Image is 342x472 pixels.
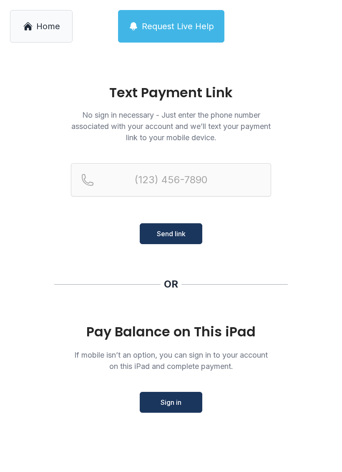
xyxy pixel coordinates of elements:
[161,397,181,407] span: Sign in
[157,229,186,239] span: Send link
[71,86,271,99] h1: Text Payment Link
[71,349,271,372] p: If mobile isn’t an option, you can sign in to your account on this iPad and complete payment.
[71,109,271,143] p: No sign in necessary - Just enter the phone number associated with your account and we’ll text yo...
[36,20,60,32] span: Home
[142,20,214,32] span: Request Live Help
[164,278,178,291] div: OR
[71,163,271,197] input: Reservation phone number
[71,324,271,339] div: Pay Balance on This iPad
